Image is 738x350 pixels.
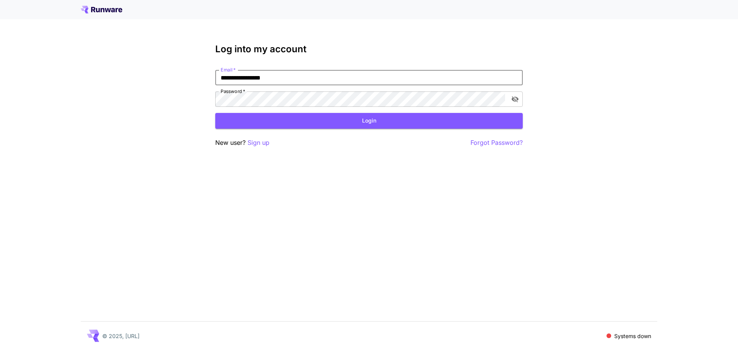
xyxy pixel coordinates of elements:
p: New user? [215,138,269,148]
label: Email [221,66,236,73]
p: Systems down [614,332,651,340]
label: Password [221,88,245,95]
h3: Log into my account [215,44,523,55]
button: Login [215,113,523,129]
button: Sign up [248,138,269,148]
button: toggle password visibility [508,92,522,106]
p: © 2025, [URL] [102,332,140,340]
button: Forgot Password? [470,138,523,148]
